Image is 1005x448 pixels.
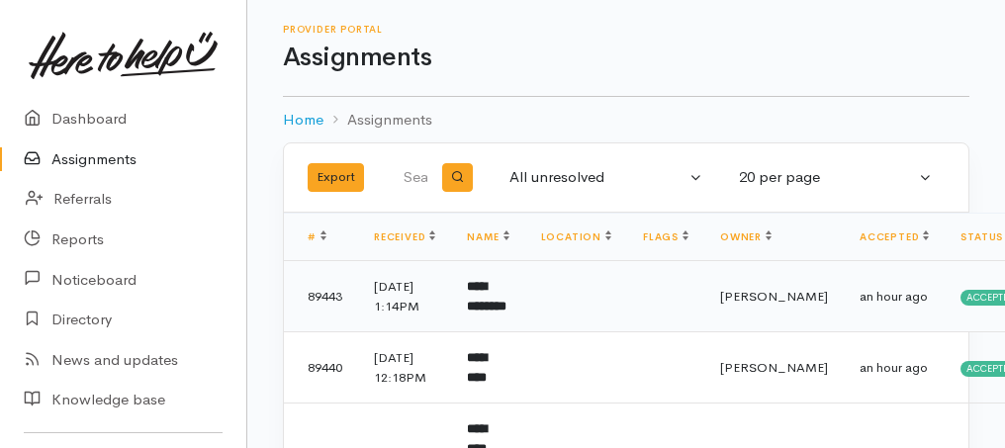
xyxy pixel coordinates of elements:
input: Search [403,154,431,202]
span: [PERSON_NAME] [720,359,828,376]
time: an hour ago [860,359,928,376]
a: Name [467,230,508,243]
button: Export [308,163,364,192]
h1: Assignments [283,44,969,72]
time: an hour ago [860,288,928,305]
a: Owner [720,230,772,243]
td: 89440 [284,332,358,403]
td: 89443 [284,261,358,332]
li: Assignments [323,109,432,132]
a: # [308,230,326,243]
td: [DATE] 1:14PM [358,261,451,332]
button: All unresolved [498,158,715,197]
span: [PERSON_NAME] [720,288,828,305]
td: [DATE] 12:18PM [358,332,451,403]
a: Location [541,230,611,243]
a: Accepted [860,230,929,243]
div: All unresolved [509,166,685,189]
button: 20 per page [727,158,945,197]
div: 20 per page [739,166,915,189]
h6: Provider Portal [283,24,969,35]
a: Flags [643,230,688,243]
nav: breadcrumb [283,97,969,143]
a: Home [283,109,323,132]
a: Received [374,230,435,243]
